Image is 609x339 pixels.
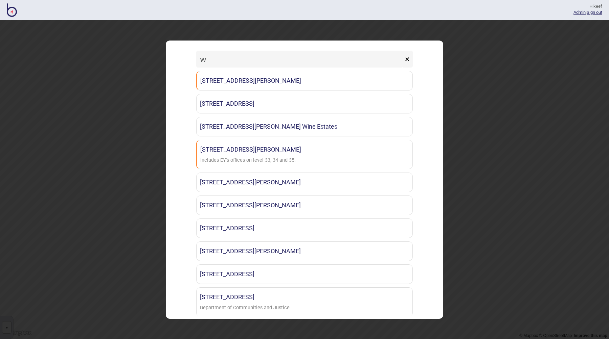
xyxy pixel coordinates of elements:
div: Department of Communities and Justice [200,303,290,313]
span: | [573,10,587,15]
button: × [402,51,413,68]
div: Includes EY's offices on level 33, 34 and 35. [200,156,296,165]
a: [STREET_ADDRESS] [196,94,413,113]
img: BindiMaps CMS [7,3,17,17]
a: [STREET_ADDRESS] [196,218,413,238]
a: [STREET_ADDRESS][PERSON_NAME] Wine Estates [196,117,413,136]
input: Search locations by tag + name [196,51,403,68]
a: [STREET_ADDRESS][PERSON_NAME] [196,71,413,90]
a: [STREET_ADDRESS][PERSON_NAME] [196,241,413,261]
a: [STREET_ADDRESS][PERSON_NAME]Includes EY's offices on level 33, 34 and 35. [196,140,413,169]
a: [STREET_ADDRESS]Department of Communities and Justice [196,287,413,317]
div: Hi keef [573,3,602,9]
button: Sign out [587,10,602,15]
a: Admin [573,10,586,15]
a: [STREET_ADDRESS][PERSON_NAME] [196,173,413,192]
a: [STREET_ADDRESS][PERSON_NAME] [196,195,413,215]
a: [STREET_ADDRESS] [196,264,413,284]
